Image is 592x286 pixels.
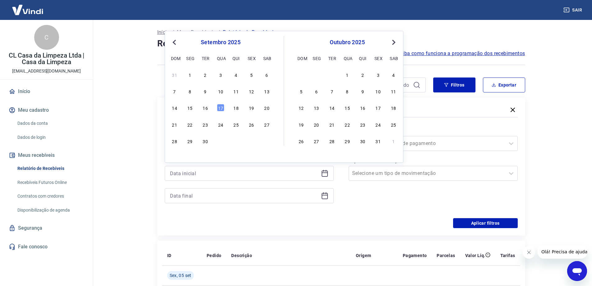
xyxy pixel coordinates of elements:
[437,252,455,259] p: Parcelas
[15,176,85,189] a: Recebíveis Futuros Online
[390,121,397,128] div: Choose sábado, 25 de outubro de 2025
[328,121,336,128] div: Choose terça-feira, 21 de outubro de 2025
[390,104,397,111] div: Choose sábado, 18 de outubro de 2025
[313,87,320,95] div: Choose segunda-feira, 6 de outubro de 2025
[217,87,224,95] div: Choose quarta-feira, 10 de setembro de 2025
[296,39,398,46] div: outubro 2025
[232,87,240,95] div: Choose quinta-feira, 11 de setembro de 2025
[297,87,305,95] div: Choose domingo, 5 de outubro de 2025
[15,162,85,175] a: Relatório de Recebíveis
[344,121,351,128] div: Choose quarta-feira, 22 de outubro de 2025
[359,137,366,145] div: Choose quinta-feira, 30 de outubro de 2025
[263,87,271,95] div: Choose sábado, 13 de setembro de 2025
[186,71,194,78] div: Choose segunda-feira, 1 de setembro de 2025
[483,77,525,92] button: Exportar
[202,54,209,62] div: ter
[170,70,271,145] div: month 2025-09
[344,71,351,78] div: Choose quarta-feira, 1 de outubro de 2025
[390,71,397,78] div: Choose sábado, 4 de outubro de 2025
[217,71,224,78] div: Choose quarta-feira, 3 de setembro de 2025
[4,4,52,9] span: Olá! Precisa de ajuda?
[263,137,271,145] div: Choose sábado, 4 de outubro de 2025
[171,54,178,62] div: dom
[374,54,382,62] div: sex
[296,70,398,145] div: month 2025-10
[171,137,178,145] div: Choose domingo, 28 de setembro de 2025
[207,252,221,259] p: Pedido
[248,71,255,78] div: Choose sexta-feira, 5 de setembro de 2025
[217,137,224,145] div: Choose quarta-feira, 1 de outubro de 2025
[248,87,255,95] div: Choose sexta-feira, 12 de setembro de 2025
[170,39,271,46] div: setembro 2025
[171,71,178,78] div: Choose domingo, 31 de agosto de 2025
[374,71,382,78] div: Choose sexta-feira, 3 de outubro de 2025
[374,104,382,111] div: Choose sexta-feira, 17 de outubro de 2025
[359,87,366,95] div: Choose quinta-feira, 9 de outubro de 2025
[7,85,85,98] a: Início
[359,121,366,128] div: Choose quinta-feira, 23 de outubro de 2025
[297,54,305,62] div: dom
[186,87,194,95] div: Choose segunda-feira, 8 de setembro de 2025
[328,54,336,62] div: ter
[453,218,518,228] button: Aplicar filtros
[15,131,85,144] a: Dados de login
[313,121,320,128] div: Choose segunda-feira, 20 de outubro de 2025
[359,104,366,111] div: Choose quinta-feira, 16 de outubro de 2025
[248,137,255,145] div: Choose sexta-feira, 3 de outubro de 2025
[374,121,382,128] div: Choose sexta-feira, 24 de outubro de 2025
[15,117,85,130] a: Dados da conta
[231,252,252,259] p: Descrição
[157,29,170,36] a: Início
[567,261,587,281] iframe: Botão para abrir a janela de mensagens
[186,137,194,145] div: Choose segunda-feira, 29 de setembro de 2025
[390,39,397,46] button: Next Month
[171,121,178,128] div: Choose domingo, 21 de setembro de 2025
[263,71,271,78] div: Choose sábado, 6 de setembro de 2025
[7,0,48,19] img: Vindi
[465,252,485,259] p: Valor Líq.
[359,54,366,62] div: qui
[7,240,85,254] a: Fale conosco
[172,29,174,36] p: /
[297,137,305,145] div: Choose domingo, 26 de outubro de 2025
[202,71,209,78] div: Choose terça-feira, 2 de setembro de 2025
[177,29,215,36] a: Meus Recebíveis
[313,54,320,62] div: seg
[313,137,320,145] div: Choose segunda-feira, 27 de outubro de 2025
[217,54,224,62] div: qua
[344,104,351,111] div: Choose quarta-feira, 15 de outubro de 2025
[232,137,240,145] div: Choose quinta-feira, 2 de outubro de 2025
[170,272,191,279] span: Sex, 05 set
[186,104,194,111] div: Choose segunda-feira, 15 de setembro de 2025
[344,54,351,62] div: qua
[232,121,240,128] div: Choose quinta-feira, 25 de setembro de 2025
[7,221,85,235] a: Segurança
[15,204,85,217] a: Disponibilização de agenda
[297,71,305,78] div: Choose domingo, 28 de setembro de 2025
[171,104,178,111] div: Choose domingo, 14 de setembro de 2025
[350,127,516,135] label: Forma de Pagamento
[34,25,59,50] div: C
[403,252,427,259] p: Pagamento
[202,104,209,111] div: Choose terça-feira, 16 de setembro de 2025
[500,252,515,259] p: Tarifas
[263,54,271,62] div: sab
[202,137,209,145] div: Choose terça-feira, 30 de setembro de 2025
[397,50,525,57] a: Saiba como funciona a programação dos recebimentos
[248,121,255,128] div: Choose sexta-feira, 26 de setembro de 2025
[374,137,382,145] div: Choose sexta-feira, 31 de outubro de 2025
[202,121,209,128] div: Choose terça-feira, 23 de setembro de 2025
[433,77,475,92] button: Filtros
[186,54,194,62] div: seg
[313,104,320,111] div: Choose segunda-feira, 13 de outubro de 2025
[562,4,585,16] button: Sair
[248,104,255,111] div: Choose sexta-feira, 19 de setembro de 2025
[202,87,209,95] div: Choose terça-feira, 9 de setembro de 2025
[232,71,240,78] div: Choose quinta-feira, 4 de setembro de 2025
[344,137,351,145] div: Choose quarta-feira, 29 de outubro de 2025
[538,245,587,259] iframe: Mensagem da empresa
[328,137,336,145] div: Choose terça-feira, 28 de outubro de 2025
[328,87,336,95] div: Choose terça-feira, 7 de outubro de 2025
[390,87,397,95] div: Choose sábado, 11 de outubro de 2025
